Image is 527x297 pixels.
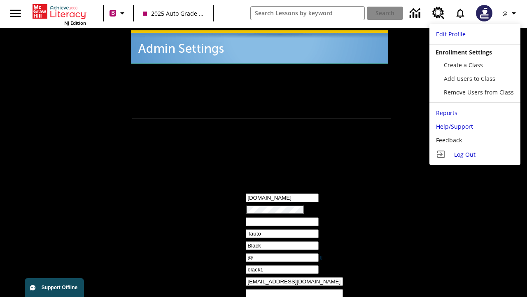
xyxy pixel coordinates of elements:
span: Create a Class [444,61,483,69]
span: Reports [436,109,457,117]
span: Remove Users from Class [444,88,514,96]
span: Enrollment Settings [436,48,492,56]
span: Log Out [454,151,476,158]
span: Edit Profile [436,30,466,38]
span: Add Users to Class [444,75,495,82]
span: Feedback [436,136,462,144]
span: Help/Support [436,123,473,130]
